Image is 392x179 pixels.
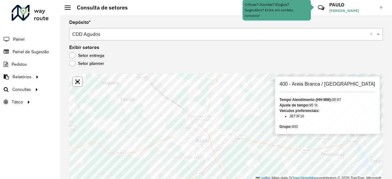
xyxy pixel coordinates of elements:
[315,1,328,14] a: Contato Rápido
[329,2,375,8] h3: PAULO
[280,81,375,87] h6: 400 - Areia Branca / [GEOGRAPHIC_DATA]
[329,8,375,13] span: [PERSON_NAME]
[280,109,320,113] strong: Veículos preferenciais:
[69,19,91,26] label: Depósito
[289,114,375,119] li: JBT3F16
[280,125,292,129] strong: Grupo:
[280,124,375,129] div: 400
[71,4,128,11] h2: Consulta de setores
[280,98,332,102] strong: Tempo Atendimento (HH:MM):
[13,49,49,55] span: Painel de Sugestão
[280,103,375,108] div: 95 %
[12,61,27,68] span: Pedidos
[73,77,82,86] a: Abrir mapa em tela cheia
[280,97,375,103] div: 00:07
[69,44,99,51] label: Exibir setores
[280,103,309,107] strong: Ajuste de tempo:
[69,52,104,58] label: Setor entrega
[13,74,32,80] span: Relatórios
[370,31,375,38] span: Clear all
[13,36,24,43] span: Painel
[69,60,104,66] label: Setor planner
[12,99,23,105] span: Tático
[12,86,31,93] span: Consultas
